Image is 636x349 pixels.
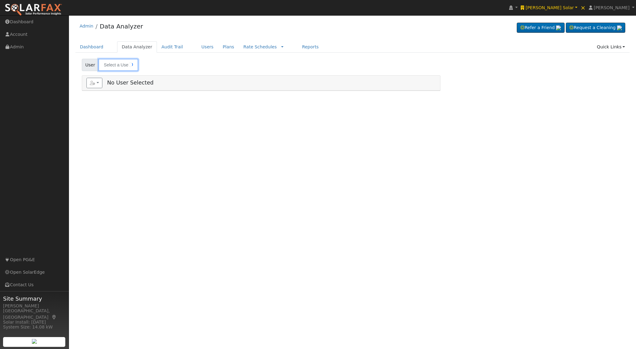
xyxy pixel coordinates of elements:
a: Users [197,41,218,53]
a: Request a Cleaning [566,23,625,33]
img: retrieve [617,25,622,30]
img: SolarFax [5,3,62,16]
img: retrieve [556,25,561,30]
a: Data Analyzer [100,23,143,30]
span: User [82,59,99,71]
span: × [581,4,586,11]
a: Map [51,315,57,320]
div: System Size: 14.08 kW [3,324,66,330]
a: Data Analyzer [117,41,157,53]
a: Rate Schedules [243,44,277,49]
a: Plans [218,41,239,53]
span: [PERSON_NAME] [594,5,630,10]
a: Quick Links [592,41,630,53]
a: Admin [80,24,93,28]
a: Refer a Friend [517,23,565,33]
div: [GEOGRAPHIC_DATA], [GEOGRAPHIC_DATA] [3,308,66,321]
input: Select a User [98,59,138,71]
a: Audit Trail [157,41,188,53]
a: Dashboard [75,41,108,53]
span: [PERSON_NAME] Solar [526,5,574,10]
a: Reports [297,41,323,53]
span: Site Summary [3,295,66,303]
h5: No User Selected [86,78,436,88]
div: Solar Install: [DATE] [3,319,66,325]
img: retrieve [32,339,37,344]
div: [PERSON_NAME] [3,303,66,309]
